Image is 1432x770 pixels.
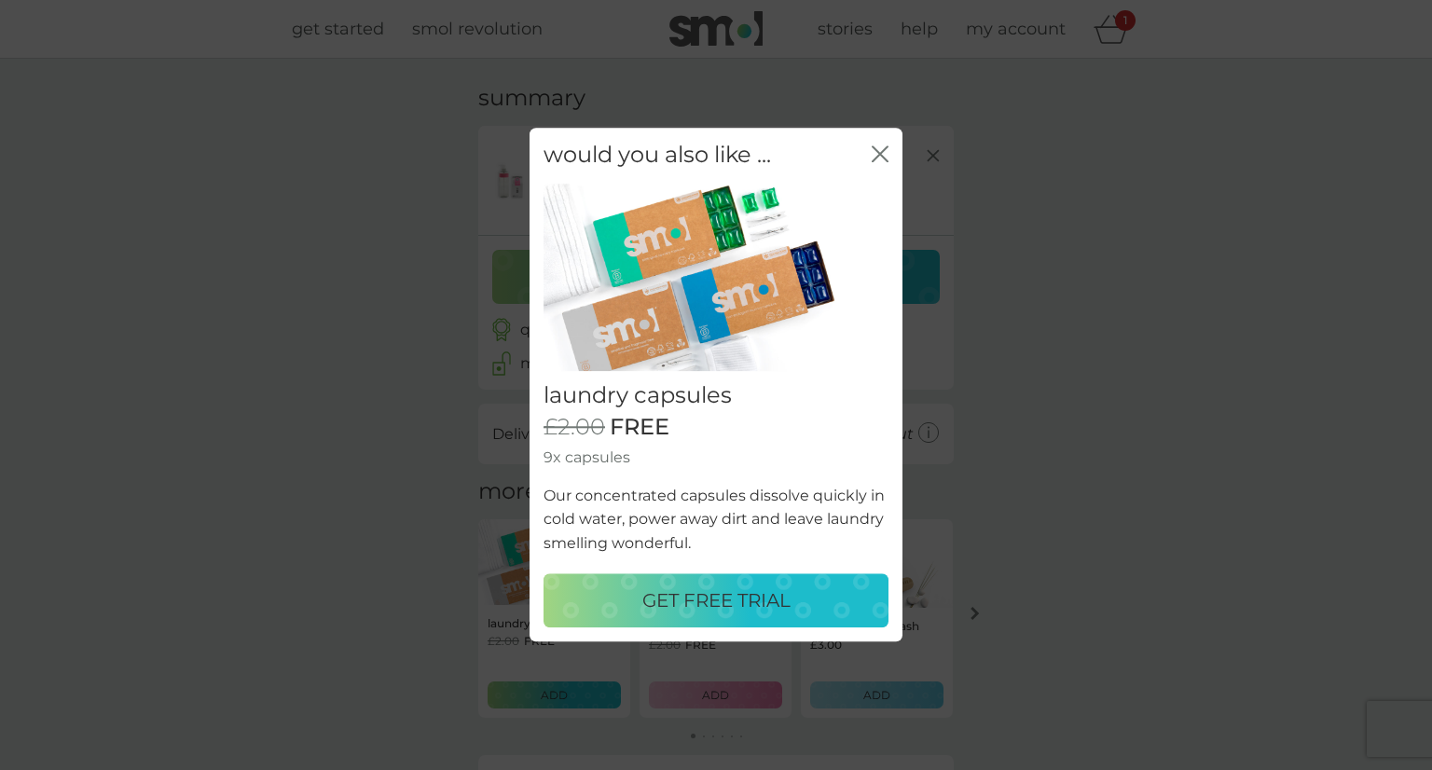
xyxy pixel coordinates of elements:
[544,574,888,628] button: GET FREE TRIAL
[872,145,888,165] button: close
[544,142,771,169] h2: would you also like ...
[642,586,791,616] p: GET FREE TRIAL
[610,415,669,442] span: FREE
[544,484,888,556] p: Our concentrated capsules dissolve quickly in cold water, power away dirt and leave laundry smell...
[544,415,605,442] span: £2.00
[544,383,888,410] h2: laundry capsules
[544,446,888,470] p: 9x capsules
